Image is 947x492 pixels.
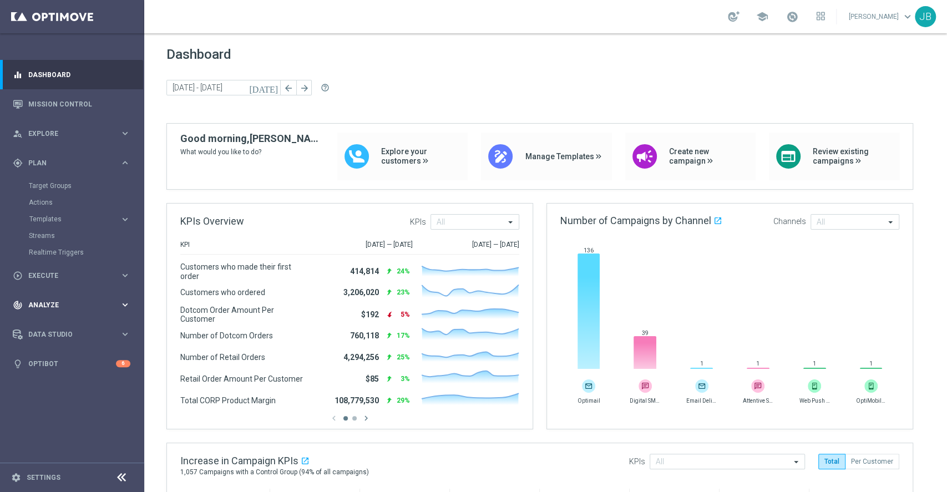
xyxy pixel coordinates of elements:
[13,60,130,89] div: Dashboard
[29,198,115,207] a: Actions
[13,129,23,139] i: person_search
[29,248,115,257] a: Realtime Triggers
[116,360,130,367] div: 6
[29,177,143,194] div: Target Groups
[29,215,131,224] button: Templates keyboard_arrow_right
[120,214,130,225] i: keyboard_arrow_right
[28,272,120,279] span: Execute
[13,271,23,281] i: play_circle_outline
[13,300,23,310] i: track_changes
[29,216,120,222] div: Templates
[29,216,109,222] span: Templates
[29,194,143,211] div: Actions
[12,70,131,79] button: equalizer Dashboard
[902,11,914,23] span: keyboard_arrow_down
[13,349,130,378] div: Optibot
[28,89,130,119] a: Mission Control
[13,329,120,339] div: Data Studio
[120,300,130,310] i: keyboard_arrow_right
[29,181,115,190] a: Target Groups
[13,300,120,310] div: Analyze
[28,302,120,308] span: Analyze
[848,8,915,25] a: [PERSON_NAME]keyboard_arrow_down
[13,89,130,119] div: Mission Control
[13,129,120,139] div: Explore
[120,128,130,139] i: keyboard_arrow_right
[28,349,116,378] a: Optibot
[13,158,23,168] i: gps_fixed
[13,70,23,80] i: equalizer
[12,100,131,109] button: Mission Control
[28,160,120,166] span: Plan
[915,6,936,27] div: JB
[120,270,130,281] i: keyboard_arrow_right
[12,301,131,310] button: track_changes Analyze keyboard_arrow_right
[120,329,130,339] i: keyboard_arrow_right
[13,158,120,168] div: Plan
[29,231,115,240] a: Streams
[13,359,23,369] i: lightbulb
[28,60,130,89] a: Dashboard
[29,244,143,261] div: Realtime Triggers
[28,130,120,137] span: Explore
[756,11,768,23] span: school
[12,330,131,339] button: Data Studio keyboard_arrow_right
[120,158,130,168] i: keyboard_arrow_right
[12,271,131,280] button: play_circle_outline Execute keyboard_arrow_right
[28,331,120,338] span: Data Studio
[13,271,120,281] div: Execute
[12,159,131,168] button: gps_fixed Plan keyboard_arrow_right
[27,474,60,481] a: Settings
[12,129,131,138] button: person_search Explore keyboard_arrow_right
[29,211,143,227] div: Templates
[12,359,131,368] button: lightbulb Optibot 6
[11,473,21,483] i: settings
[29,227,143,244] div: Streams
